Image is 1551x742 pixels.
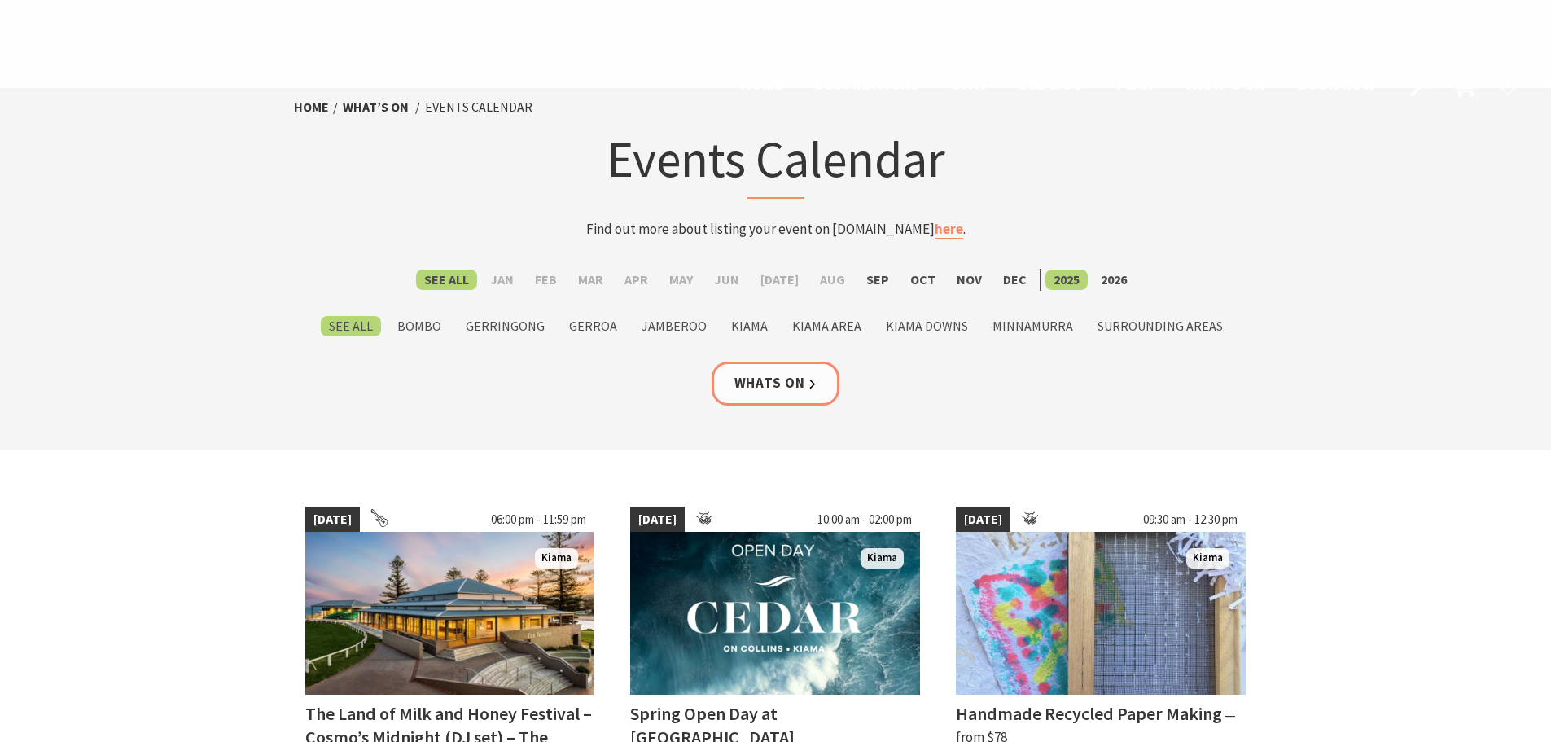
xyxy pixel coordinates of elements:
img: Handmade Paper [956,532,1246,695]
span: Destinations [815,74,919,94]
label: Dec [995,270,1035,290]
label: Jun [706,270,747,290]
a: Whats On [712,362,840,405]
label: Aug [812,270,853,290]
span: [DATE] [305,507,360,533]
h4: Handmade Recycled Paper Making [956,702,1222,725]
label: Kiama Area [784,316,870,336]
label: Mar [570,270,611,290]
label: Jamberoo [633,316,715,336]
label: Surrounding Areas [1089,316,1231,336]
label: Kiama Downs [878,316,976,336]
label: Gerringong [458,316,553,336]
span: What’s On [1185,74,1265,94]
label: Nov [949,270,990,290]
label: 2025 [1045,270,1088,290]
label: Apr [616,270,656,290]
label: [DATE] [752,270,807,290]
span: [DATE] [630,507,685,533]
label: 2026 [1093,270,1135,290]
span: Plan [1117,74,1154,94]
p: Find out more about listing your event on [DOMAIN_NAME] . [457,218,1095,240]
span: 10:00 am - 02:00 pm [809,507,920,533]
label: Gerroa [561,316,625,336]
span: 09:30 am - 12:30 pm [1135,507,1246,533]
label: Sep [858,270,897,290]
span: [DATE] [956,507,1010,533]
span: Stay [952,74,988,94]
span: 06:00 pm - 11:59 pm [483,507,594,533]
label: Oct [902,270,944,290]
span: Kiama [861,548,904,569]
span: See & Do [1019,74,1084,94]
label: See All [321,316,381,336]
label: Bombo [389,316,449,336]
label: May [661,270,701,290]
label: Jan [482,270,522,290]
nav: Main Menu [725,72,1391,99]
label: Feb [527,270,565,290]
span: Kiama [1186,548,1229,569]
label: Minnamurra [984,316,1081,336]
a: here [935,220,963,239]
span: Home [741,74,782,94]
img: Land of Milk an Honey Festival [305,532,595,695]
span: Book now [1298,74,1375,94]
label: Kiama [723,316,776,336]
label: See All [416,270,477,290]
span: Kiama [535,548,578,569]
